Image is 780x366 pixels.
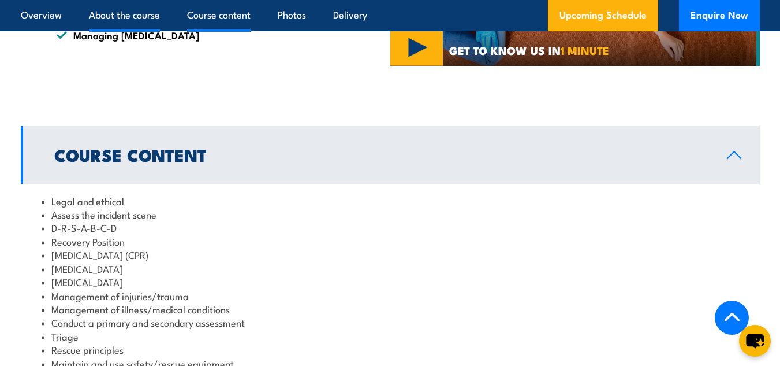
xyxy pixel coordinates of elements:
[42,275,739,289] li: [MEDICAL_DATA]
[42,302,739,316] li: Management of illness/medical conditions
[42,262,739,275] li: [MEDICAL_DATA]
[42,235,739,248] li: Recovery Position
[42,248,739,261] li: [MEDICAL_DATA] (CPR)
[42,289,739,302] li: Management of injuries/trauma
[57,28,204,42] li: Managing [MEDICAL_DATA]
[739,325,771,357] button: chat-button
[42,221,739,234] li: D-R-S-A-B-C-D
[42,330,739,343] li: Triage
[449,45,609,56] span: GET TO KNOW US IN
[42,343,739,356] li: Rescue principles
[21,126,760,184] a: Course Content
[561,42,609,58] strong: 1 MINUTE
[54,147,708,162] h2: Course Content
[42,208,739,221] li: Assess the incident scene
[42,316,739,329] li: Conduct a primary and secondary assessment
[42,194,739,208] li: Legal and ethical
